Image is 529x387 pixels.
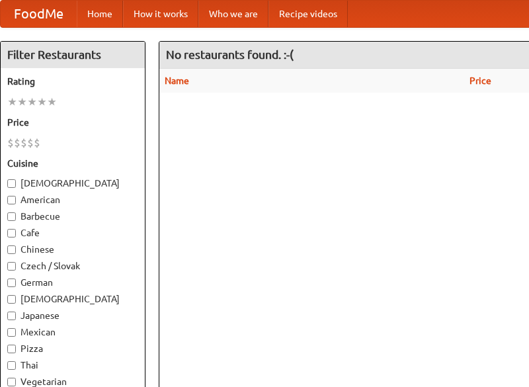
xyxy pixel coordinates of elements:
input: Vegetarian [7,378,16,386]
label: Pizza [7,342,138,355]
h5: Rating [7,75,138,88]
a: FoodMe [1,1,77,27]
a: Home [77,1,123,27]
label: German [7,276,138,289]
label: Mexican [7,325,138,339]
input: Mexican [7,328,16,337]
input: Cafe [7,229,16,237]
a: Recipe videos [268,1,348,27]
input: [DEMOGRAPHIC_DATA] [7,179,16,188]
label: Japanese [7,309,138,322]
label: American [7,193,138,206]
input: Japanese [7,312,16,320]
h4: Filter Restaurants [1,42,145,68]
label: Thai [7,359,138,372]
li: $ [34,136,40,150]
input: Barbecue [7,212,16,221]
input: [DEMOGRAPHIC_DATA] [7,295,16,304]
li: ★ [47,95,57,109]
li: ★ [17,95,27,109]
li: ★ [7,95,17,109]
li: ★ [37,95,47,109]
li: ★ [27,95,37,109]
input: Pizza [7,345,16,353]
label: [DEMOGRAPHIC_DATA] [7,177,138,190]
a: Name [165,75,189,86]
a: How it works [123,1,198,27]
input: Thai [7,361,16,370]
li: $ [20,136,27,150]
h5: Price [7,116,138,129]
label: Barbecue [7,210,138,223]
label: Cafe [7,226,138,239]
label: Chinese [7,243,138,256]
input: Czech / Slovak [7,262,16,271]
ng-pluralize: No restaurants found. :-( [166,48,294,61]
li: $ [27,136,34,150]
input: Chinese [7,245,16,254]
li: $ [7,136,14,150]
label: [DEMOGRAPHIC_DATA] [7,292,138,306]
h5: Cuisine [7,157,138,170]
input: German [7,279,16,287]
a: Price [469,75,491,86]
input: American [7,196,16,204]
label: Czech / Slovak [7,259,138,273]
a: Who we are [198,1,268,27]
li: $ [14,136,20,150]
